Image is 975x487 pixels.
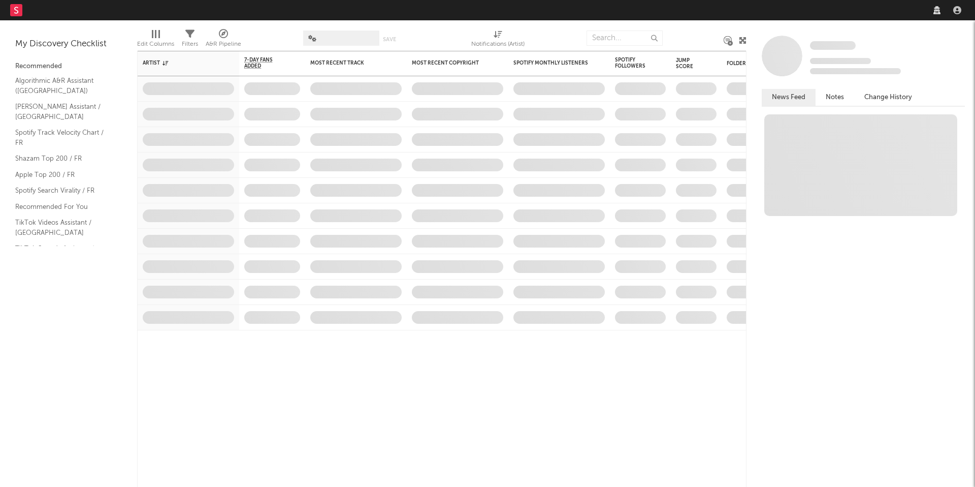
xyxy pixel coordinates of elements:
[615,57,651,69] div: Spotify Followers
[810,41,856,51] a: Some Artist
[310,60,386,66] div: Most Recent Track
[15,169,112,180] a: Apple Top 200 / FR
[15,38,122,50] div: My Discovery Checklist
[15,185,112,196] a: Spotify Search Virality / FR
[727,60,803,67] div: Folders
[182,25,198,55] div: Filters
[15,217,112,238] a: TikTok Videos Assistant / [GEOGRAPHIC_DATA]
[15,101,112,122] a: [PERSON_NAME] Assistant / [GEOGRAPHIC_DATA]
[206,38,241,50] div: A&R Pipeline
[15,243,112,264] a: TikTok Sounds Assistant / [GEOGRAPHIC_DATA]
[676,57,701,70] div: Jump Score
[854,89,922,106] button: Change History
[15,201,112,212] a: Recommended For You
[810,41,856,50] span: Some Artist
[471,25,525,55] div: Notifications (Artist)
[762,89,816,106] button: News Feed
[513,60,590,66] div: Spotify Monthly Listeners
[244,57,285,69] span: 7-Day Fans Added
[206,25,241,55] div: A&R Pipeline
[143,60,219,66] div: Artist
[810,58,871,64] span: Tracking Since: [DATE]
[816,89,854,106] button: Notes
[15,127,112,148] a: Spotify Track Velocity Chart / FR
[383,37,396,42] button: Save
[15,60,122,73] div: Recommended
[471,38,525,50] div: Notifications (Artist)
[810,68,901,74] span: 0 fans last week
[587,31,663,46] input: Search...
[137,38,174,50] div: Edit Columns
[15,75,112,96] a: Algorithmic A&R Assistant ([GEOGRAPHIC_DATA])
[137,25,174,55] div: Edit Columns
[182,38,198,50] div: Filters
[15,153,112,164] a: Shazam Top 200 / FR
[412,60,488,66] div: Most Recent Copyright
